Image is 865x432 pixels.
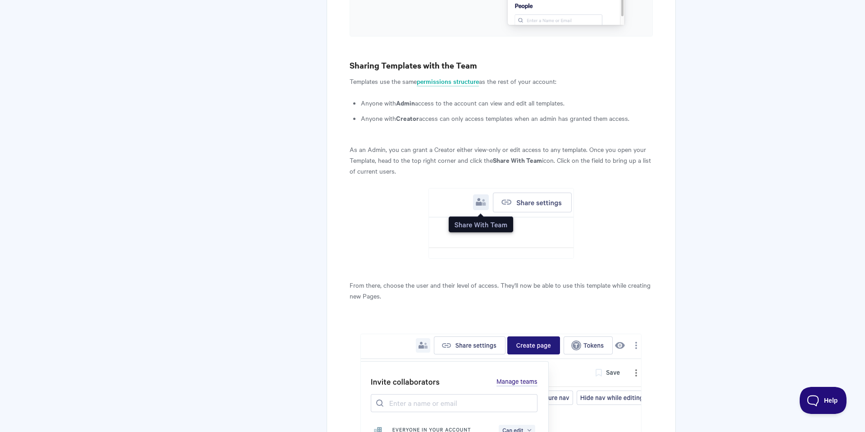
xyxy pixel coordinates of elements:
p: From there, choose the user and their level of access. They'll now be able to use this template w... [350,280,653,301]
p: Templates use the same as the rest of your account: [350,76,653,87]
p: Anyone with access can only access templates when an admin has granted them access. [361,113,653,124]
a: permissions structure [417,77,479,87]
strong: Creator [396,113,419,123]
strong: Admin [396,98,415,107]
p: As an Admin, you can grant a Creator either view-only or edit access to any template. Once you op... [350,144,653,176]
iframe: Toggle Customer Support [800,387,847,414]
img: file-511OFUaX8e.png [428,188,574,259]
h3: Sharing Templates with the Team [350,59,653,72]
li: Anyone with access to the account can view and edit all templates. [361,97,653,108]
strong: Share With Team [493,155,542,165]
